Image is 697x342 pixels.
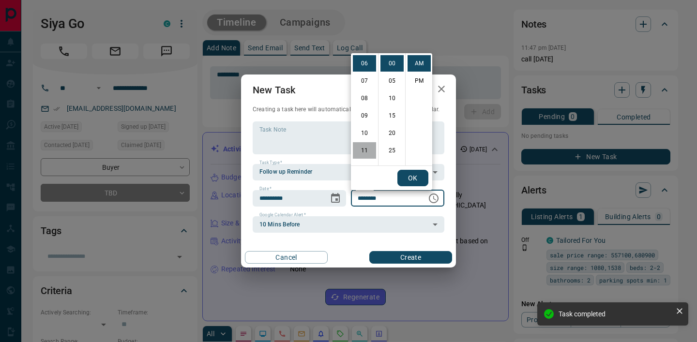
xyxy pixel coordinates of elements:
ul: Select hours [351,53,378,165]
li: 9 hours [353,107,376,124]
li: 30 minutes [380,160,404,176]
li: 10 hours [353,125,376,141]
ul: Select minutes [378,53,405,165]
label: Task Type [259,160,282,166]
button: Create [369,251,452,264]
li: 11 hours [353,142,376,159]
label: Date [259,186,272,192]
li: 20 minutes [380,125,404,141]
li: 8 hours [353,90,376,106]
div: Task completed [559,310,672,318]
li: 10 minutes [380,90,404,106]
li: 0 minutes [380,55,404,72]
button: Choose date, selected date is Sep 17, 2025 [326,189,345,208]
label: Time [358,186,370,192]
li: 6 hours [353,55,376,72]
div: Follow up Reminder [253,164,444,180]
li: PM [408,73,431,89]
li: 5 minutes [380,73,404,89]
ul: Select meridiem [405,53,432,165]
button: Cancel [245,251,328,264]
button: Choose time, selected time is 6:00 AM [424,189,443,208]
p: Creating a task here will automatically add it to your Google Calendar. [253,105,444,114]
label: Google Calendar Alert [259,212,306,218]
li: AM [408,55,431,72]
li: 15 minutes [380,107,404,124]
li: 25 minutes [380,142,404,159]
div: 10 Mins Before [253,216,444,233]
li: 7 hours [353,73,376,89]
button: OK [397,170,428,186]
h2: New Task [241,74,307,105]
